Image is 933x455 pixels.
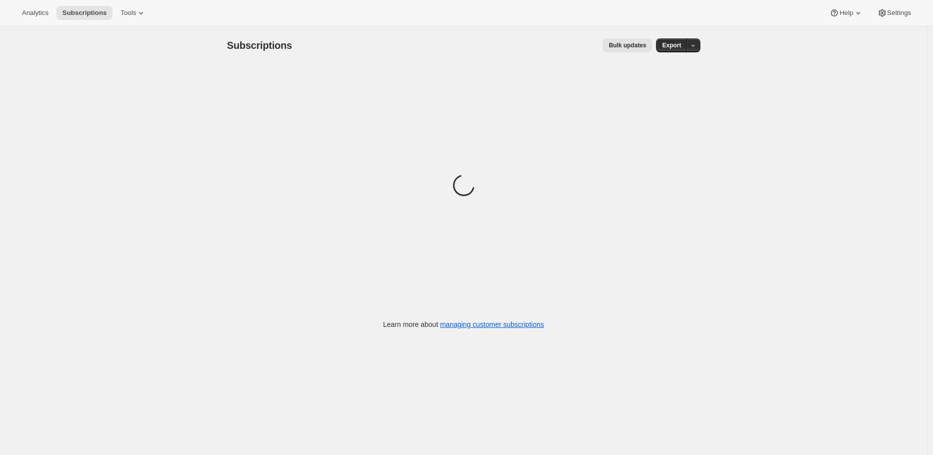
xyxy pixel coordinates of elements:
span: Help [839,9,853,17]
button: Subscriptions [56,6,113,20]
span: Analytics [22,9,48,17]
span: Export [662,41,681,49]
a: managing customer subscriptions [440,320,544,328]
p: Learn more about [383,319,544,329]
button: Tools [115,6,152,20]
button: Settings [871,6,917,20]
span: Settings [887,9,911,17]
button: Help [823,6,869,20]
button: Export [656,38,687,52]
span: Subscriptions [227,40,292,51]
span: Tools [121,9,136,17]
button: Bulk updates [603,38,652,52]
span: Bulk updates [609,41,646,49]
button: Analytics [16,6,54,20]
span: Subscriptions [62,9,107,17]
